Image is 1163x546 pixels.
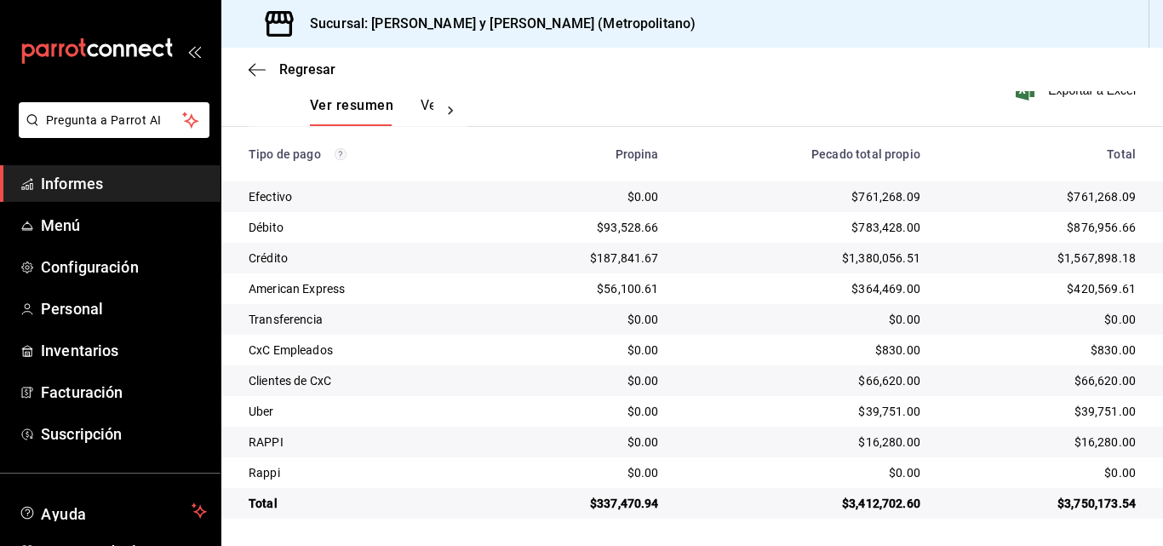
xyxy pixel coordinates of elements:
[41,505,87,523] font: Ayuda
[597,221,659,234] font: $93,528.66
[851,282,920,296] font: $364,469.00
[249,435,284,449] font: RAPPI
[41,175,103,193] font: Informes
[249,147,321,161] font: Tipo de pago
[597,282,659,296] font: $56,100.61
[851,190,920,204] font: $761,268.09
[627,405,659,418] font: $0.00
[858,374,920,388] font: $66,620.00
[1104,466,1136,480] font: $0.00
[590,497,659,510] font: $337,470.94
[249,282,345,296] font: American Express
[1074,435,1137,449] font: $16,280.00
[889,466,920,480] font: $0.00
[187,44,201,58] button: abrir_cajón_menú
[279,61,335,78] font: Regresar
[1074,405,1137,418] font: $39,751.00
[249,313,323,326] font: Transferencia
[249,190,292,204] font: Efectivo
[1104,313,1136,326] font: $0.00
[249,405,274,418] font: Uber
[335,148,347,160] svg: Los pagos realizados con Pay y otras terminales son montos brutos.
[627,190,659,204] font: $0.00
[41,383,123,401] font: Facturación
[627,435,659,449] font: $0.00
[842,251,920,265] font: $1,380,056.51
[889,313,920,326] font: $0.00
[41,300,103,318] font: Personal
[1067,190,1136,204] font: $761,268.09
[590,251,659,265] font: $187,841.67
[249,374,331,388] font: Clientes de CxC
[249,343,333,357] font: CxC Empleados
[421,97,484,113] font: Ver pagos
[12,124,209,141] a: Pregunta a Parrot AI
[1067,221,1136,234] font: $876,956.66
[1074,374,1137,388] font: $66,620.00
[1107,147,1136,161] font: Total
[627,343,659,357] font: $0.00
[875,343,920,357] font: $830.00
[249,61,335,78] button: Regresar
[310,97,393,113] font: Ver resumen
[249,251,288,265] font: Crédito
[616,147,659,161] font: Propina
[46,113,162,127] font: Pregunta a Parrot AI
[19,102,209,138] button: Pregunta a Parrot AI
[858,435,920,449] font: $16,280.00
[627,466,659,480] font: $0.00
[627,374,659,388] font: $0.00
[1057,497,1136,510] font: $3,750,173.54
[249,466,280,480] font: Rappi
[842,497,920,510] font: $3,412,702.60
[858,405,920,418] font: $39,751.00
[1091,343,1136,357] font: $830.00
[1057,251,1136,265] font: $1,567,898.18
[249,221,284,234] font: Débito
[310,96,433,126] div: pestañas de navegación
[811,147,920,161] font: Pecado total propio
[249,497,278,510] font: Total
[627,313,659,326] font: $0.00
[41,216,81,234] font: Menú
[851,221,920,234] font: $783,428.00
[310,15,696,32] font: Sucursal: [PERSON_NAME] y [PERSON_NAME] (Metropolitano)
[1067,282,1136,296] font: $420,569.61
[41,425,122,443] font: Suscripción
[41,342,118,359] font: Inventarios
[41,258,139,276] font: Configuración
